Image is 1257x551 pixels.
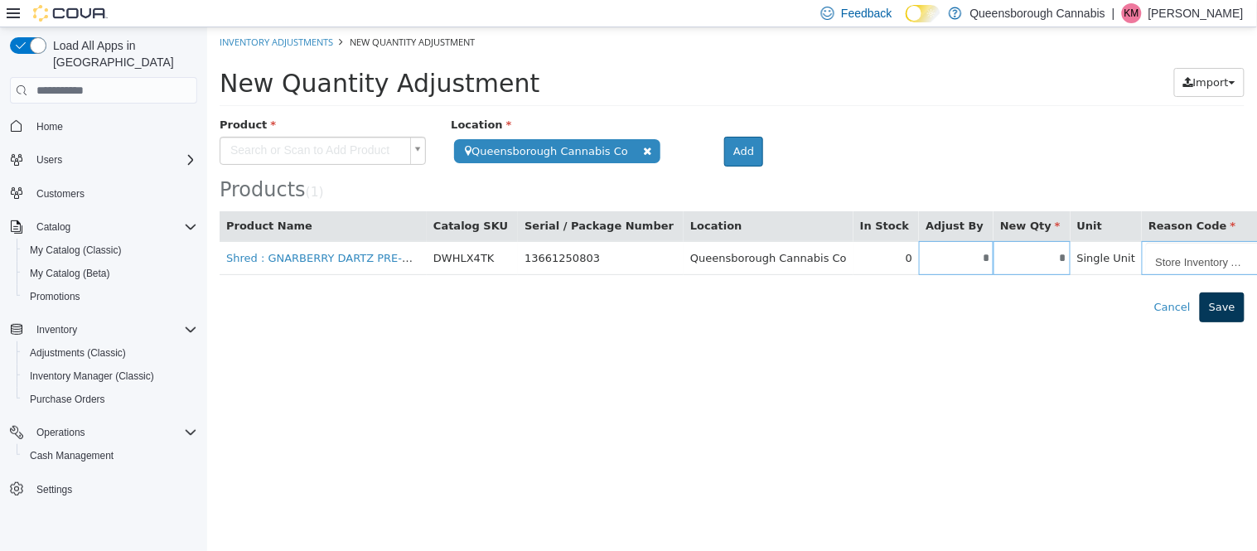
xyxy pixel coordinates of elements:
[23,343,197,363] span: Adjustments (Classic)
[17,285,204,308] button: Promotions
[3,477,204,501] button: Settings
[30,320,84,340] button: Inventory
[970,3,1105,23] p: Queensborough Cannabis
[12,109,219,138] a: Search or Scan to Add Product
[23,343,133,363] a: Adjustments (Classic)
[23,366,197,386] span: Inventory Manager (Classic)
[226,191,304,207] button: Catalog SKU
[30,320,197,340] span: Inventory
[3,215,204,239] button: Catalog
[653,191,705,207] button: In Stock
[3,114,204,138] button: Home
[483,191,538,207] button: Location
[1112,3,1115,23] p: |
[939,215,1052,249] span: Store Inventory Audit
[23,287,197,307] span: Promotions
[17,365,204,388] button: Inventory Manager (Classic)
[244,91,304,104] span: Location
[1122,3,1142,23] div: Kioko Mayede
[36,187,85,201] span: Customers
[36,120,63,133] span: Home
[30,423,92,442] button: Operations
[17,341,204,365] button: Adjustments (Classic)
[12,91,69,104] span: Product
[30,117,70,137] a: Home
[23,263,197,283] span: My Catalog (Beta)
[967,41,1037,70] button: Import
[30,150,69,170] button: Users
[33,5,108,22] img: Cova
[30,217,197,237] span: Catalog
[870,191,898,207] button: Unit
[30,480,79,500] a: Settings
[3,148,204,172] button: Users
[30,449,114,462] span: Cash Management
[841,5,892,22] span: Feedback
[30,115,197,136] span: Home
[1148,3,1244,23] p: [PERSON_NAME]
[3,181,204,205] button: Customers
[311,214,476,248] td: 13661250803
[30,370,154,383] span: Inventory Manager (Classic)
[30,217,77,237] button: Catalog
[19,225,280,237] a: Shred : GNARBERRY DARTZ PRE-ROLLS (10x.4G)
[646,214,712,248] td: 0
[30,244,122,257] span: My Catalog (Classic)
[906,22,906,23] span: Dark Mode
[23,240,197,260] span: My Catalog (Classic)
[17,262,204,285] button: My Catalog (Beta)
[143,8,268,21] span: New Quantity Adjustment
[99,157,117,172] small: ( )
[23,446,197,466] span: Cash Management
[30,479,197,500] span: Settings
[10,107,197,544] nav: Complex example
[3,421,204,444] button: Operations
[718,191,780,207] button: Adjust By
[17,239,204,262] button: My Catalog (Classic)
[46,37,197,70] span: Load All Apps in [GEOGRAPHIC_DATA]
[30,150,197,170] span: Users
[1124,3,1139,23] span: KM
[12,8,126,21] a: Inventory Adjustments
[938,265,993,295] button: Cancel
[30,183,197,204] span: Customers
[317,191,470,207] button: Serial / Package Number
[23,366,161,386] a: Inventory Manager (Classic)
[3,318,204,341] button: Inventory
[23,446,120,466] a: Cash Management
[483,225,640,237] span: Queensborough Cannabis Co
[23,263,117,283] a: My Catalog (Beta)
[104,157,112,172] span: 1
[870,225,929,237] span: Single Unit
[30,346,126,360] span: Adjustments (Classic)
[30,393,105,406] span: Purchase Orders
[12,41,332,70] span: New Quantity Adjustment
[220,214,311,248] td: DWHLX4TK
[36,220,70,234] span: Catalog
[30,267,110,280] span: My Catalog (Beta)
[36,426,85,439] span: Operations
[19,191,109,207] button: Product Name
[23,240,128,260] a: My Catalog (Classic)
[12,151,99,174] span: Products
[30,184,91,204] a: Customers
[247,112,453,136] span: Queensborough Cannabis Co
[986,49,1022,61] span: Import
[30,290,80,303] span: Promotions
[17,444,204,467] button: Cash Management
[36,323,77,336] span: Inventory
[941,192,1028,205] span: Reason Code
[30,423,197,442] span: Operations
[939,215,1073,247] a: Store Inventory Audit
[23,389,112,409] a: Purchase Orders
[36,483,72,496] span: Settings
[793,192,853,205] span: New Qty
[17,388,204,411] button: Purchase Orders
[36,153,62,167] span: Users
[906,5,940,22] input: Dark Mode
[23,287,87,307] a: Promotions
[23,389,197,409] span: Purchase Orders
[13,110,196,137] span: Search or Scan to Add Product
[517,109,556,139] button: Add
[993,265,1037,295] button: Save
